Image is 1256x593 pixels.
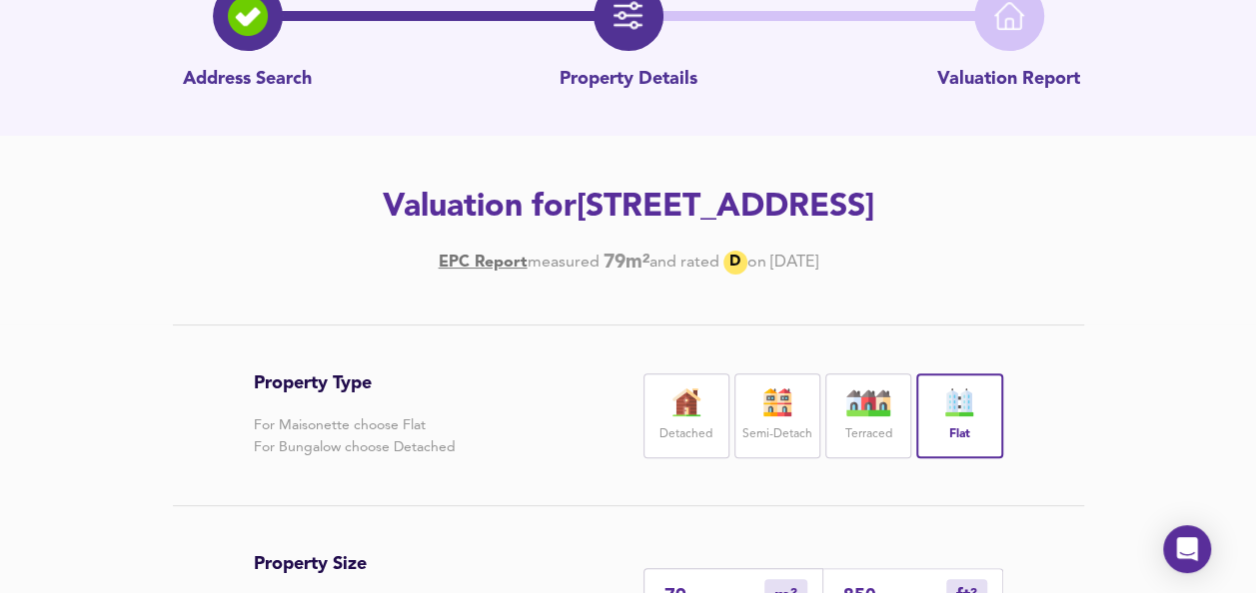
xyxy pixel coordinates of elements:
[752,388,802,416] img: house-icon
[661,388,711,416] img: house-icon
[604,252,649,274] b: 79 m²
[742,422,812,447] label: Semi-Detach
[643,373,729,458] div: Detached
[614,1,643,31] img: filter-icon
[937,67,1080,93] p: Valuation Report
[439,252,528,274] a: EPC Report
[825,373,911,458] div: Terraced
[254,372,456,394] h3: Property Type
[649,252,719,274] div: and rated
[560,67,697,93] p: Property Details
[734,373,820,458] div: Semi-Detach
[916,373,1002,458] div: Flat
[439,251,818,275] div: [DATE]
[747,252,766,274] div: on
[934,388,984,416] img: flat-icon
[843,388,893,416] img: house-icon
[994,1,1024,31] img: home-icon
[949,422,970,447] label: Flat
[659,422,712,447] label: Detached
[723,251,747,275] div: D
[528,252,600,274] div: measured
[254,414,456,458] p: For Maisonette choose Flat For Bungalow choose Detached
[1163,525,1211,573] div: Open Intercom Messenger
[63,186,1194,230] h2: Valuation for [STREET_ADDRESS]
[183,67,312,93] p: Address Search
[845,422,892,447] label: Terraced
[254,553,551,575] h3: Property Size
